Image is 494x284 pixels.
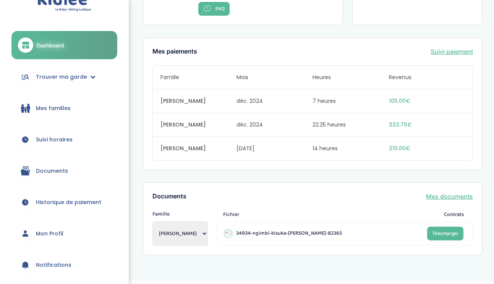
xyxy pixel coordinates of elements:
[313,144,389,153] span: 14 heures
[11,251,117,279] a: Notifications
[36,198,101,206] span: Historique de paiement
[11,126,117,153] a: Suivi horaires
[432,230,458,236] span: Telecharger
[426,192,473,201] a: Mes documents
[236,97,313,105] span: déc. 2024
[160,144,236,153] span: [PERSON_NAME]
[160,97,236,105] span: [PERSON_NAME]
[11,188,117,216] a: Historique de paiement
[427,227,463,240] a: Telecharger
[236,73,313,81] span: Mois
[36,261,71,269] span: Notifications
[36,167,68,175] span: Documents
[313,73,389,81] span: Heures
[236,144,313,153] span: [DATE]
[313,121,389,129] span: 22.25 heures
[389,144,465,153] span: 210.00€
[11,94,117,122] a: Mes familles
[11,220,117,247] a: Mon Profil
[160,73,236,81] span: Famille
[198,2,230,16] a: FAQ
[36,73,87,81] span: Trouver ma garde
[11,31,117,59] a: Dashboard
[389,73,465,81] span: Revenus
[152,48,197,55] h3: Mes paiements
[444,211,464,219] span: Contrats
[36,230,63,238] span: Mon Profil
[389,121,465,129] span: 333.75€
[215,6,225,11] span: FAQ
[160,121,236,129] span: [PERSON_NAME]
[11,63,117,91] a: Trouver ma garde
[223,211,239,219] span: Fichier
[431,47,473,56] a: Suivi paiement
[36,136,73,144] span: Suivi horaires
[152,210,208,218] span: Famille
[236,229,342,237] span: 34934-ngimbi-kisuka-[PERSON_NAME]-82365
[236,121,313,129] span: déc. 2024
[36,41,64,49] span: Dashboard
[389,97,465,105] span: 105.00€
[313,97,389,105] span: 7 heures
[11,157,117,185] a: Documents
[36,104,71,112] span: Mes familles
[152,193,186,200] h3: Documents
